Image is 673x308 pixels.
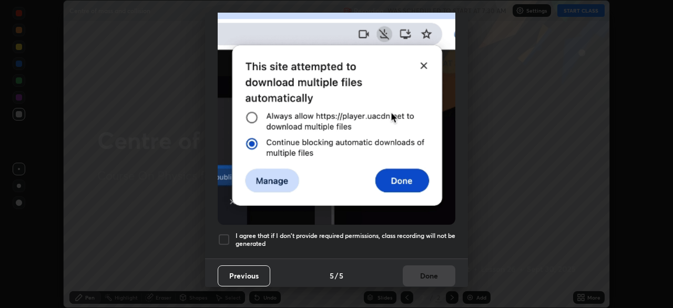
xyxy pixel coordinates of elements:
[236,232,455,248] h5: I agree that if I don't provide required permissions, class recording will not be generated
[330,270,334,281] h4: 5
[339,270,343,281] h4: 5
[335,270,338,281] h4: /
[218,265,270,286] button: Previous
